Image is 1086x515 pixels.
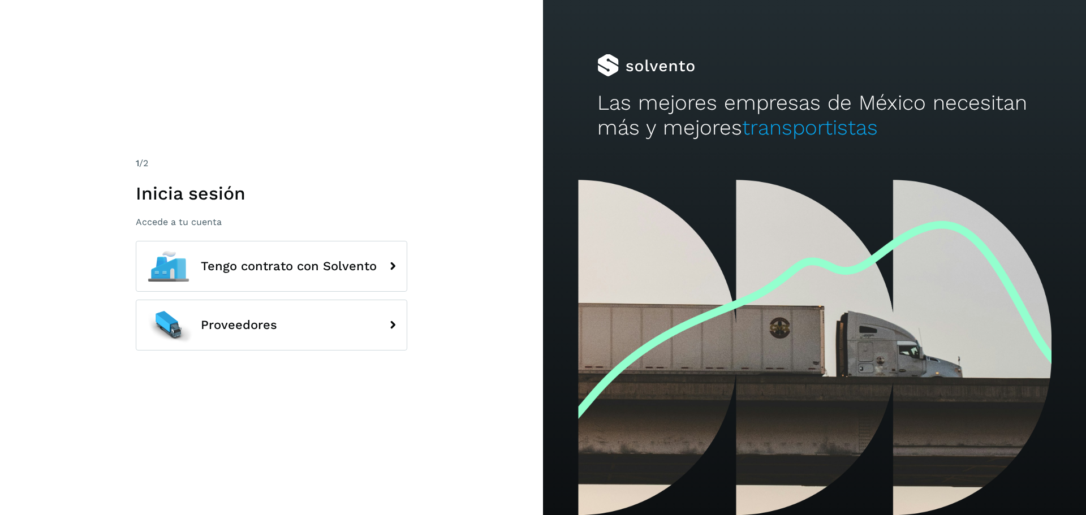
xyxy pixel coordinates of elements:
h2: Las mejores empresas de México necesitan más y mejores [597,90,1032,141]
div: /2 [136,157,407,170]
span: Proveedores [201,318,277,332]
span: transportistas [742,115,878,140]
span: Tengo contrato con Solvento [201,259,377,273]
button: Proveedores [136,300,407,350]
h1: Inicia sesión [136,183,407,204]
span: 1 [136,158,139,168]
p: Accede a tu cuenta [136,217,407,227]
button: Tengo contrato con Solvento [136,241,407,292]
